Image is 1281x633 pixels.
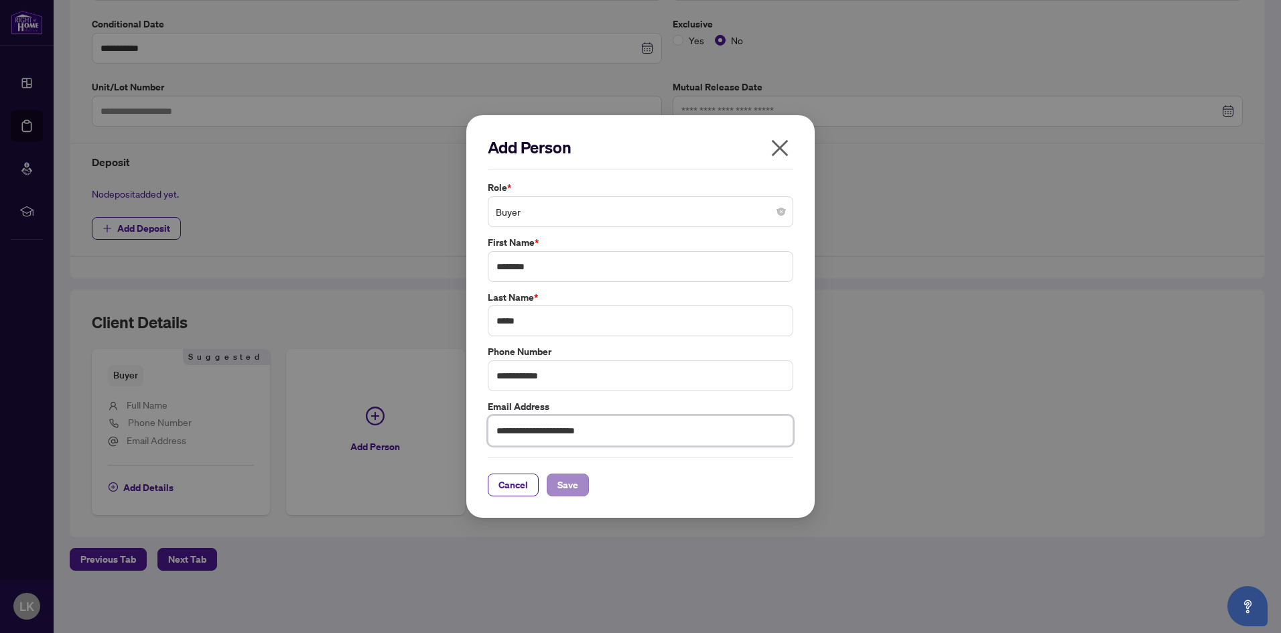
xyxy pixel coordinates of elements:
span: Buyer [496,199,785,224]
label: Email Address [488,399,793,414]
span: close-circle [777,208,785,216]
span: close [769,137,791,159]
label: Last Name [488,290,793,305]
label: First Name [488,235,793,250]
label: Phone Number [488,344,793,359]
button: Save [547,474,589,496]
label: Role [488,180,793,195]
span: Cancel [498,474,528,496]
button: Cancel [488,474,539,496]
h2: Add Person [488,137,793,158]
span: Save [557,474,578,496]
button: Open asap [1227,586,1268,626]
